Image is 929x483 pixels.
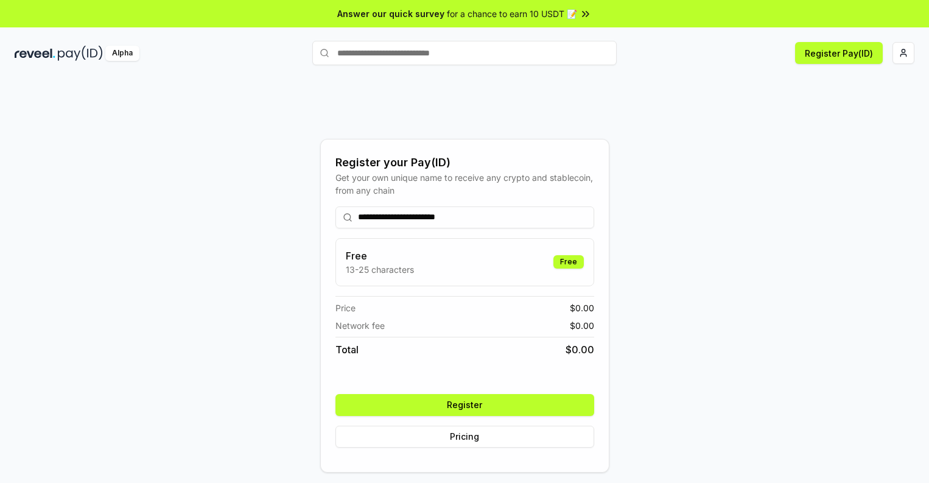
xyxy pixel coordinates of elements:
[58,46,103,61] img: pay_id
[346,263,414,276] p: 13-25 characters
[566,342,594,357] span: $ 0.00
[447,7,577,20] span: for a chance to earn 10 USDT 📝
[335,342,359,357] span: Total
[570,301,594,314] span: $ 0.00
[335,154,594,171] div: Register your Pay(ID)
[337,7,444,20] span: Answer our quick survey
[335,426,594,448] button: Pricing
[335,394,594,416] button: Register
[553,255,584,269] div: Free
[335,301,356,314] span: Price
[335,319,385,332] span: Network fee
[335,171,594,197] div: Get your own unique name to receive any crypto and stablecoin, from any chain
[570,319,594,332] span: $ 0.00
[15,46,55,61] img: reveel_dark
[795,42,883,64] button: Register Pay(ID)
[346,249,414,263] h3: Free
[105,46,139,61] div: Alpha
